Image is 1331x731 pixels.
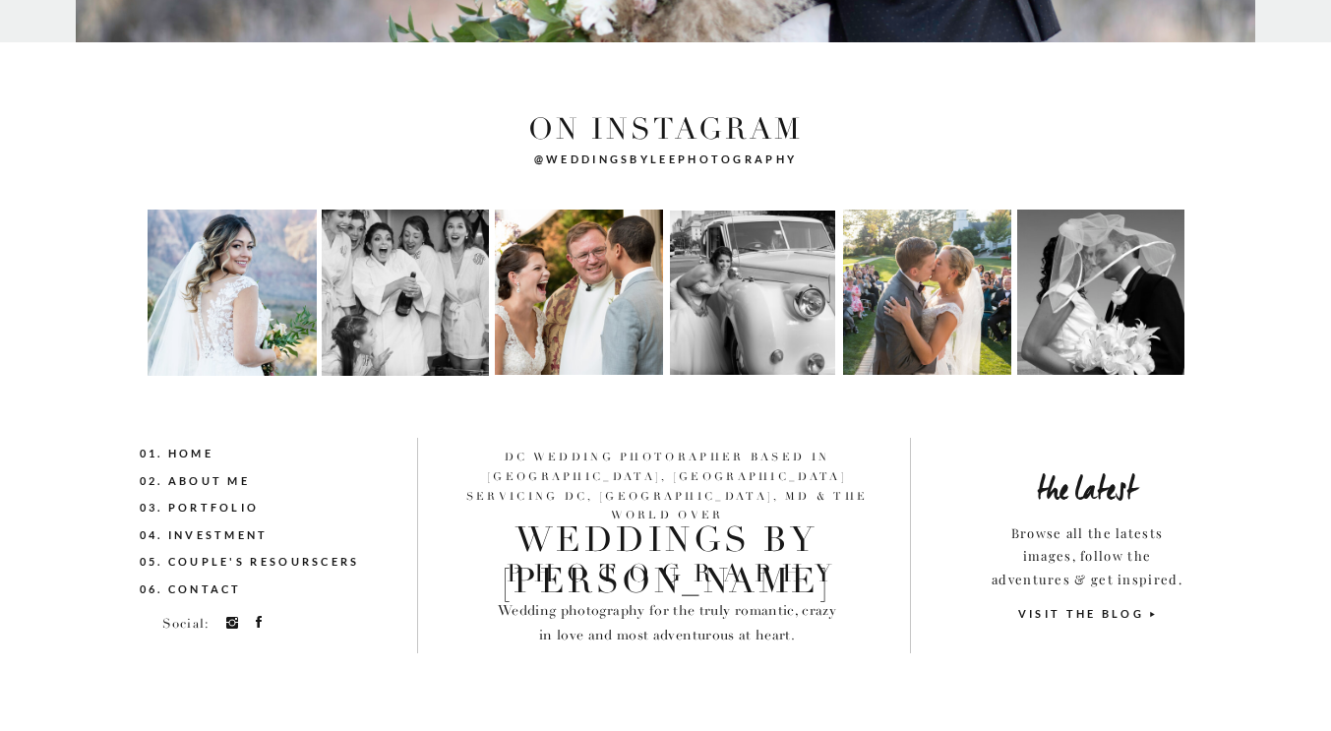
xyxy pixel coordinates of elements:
a: Browse all the latests images, follow the adventures & get inspired. [989,521,1186,588]
a: 01. Home [140,444,330,465]
div: @weddingsbyleephotography [423,150,909,182]
a: 05. couple's resourscers [140,552,407,574]
div: on instagram [525,112,807,147]
a: the latest [983,459,1191,517]
p: Wedding photography for the truly romantic, crazy in love and most adventurous at heart. [498,598,837,649]
a: 06. Contact [140,579,330,601]
a: VISIT THE BLOG [1008,604,1155,648]
a: 03. Portfolio [140,498,330,519]
a: 02. About me [140,471,330,493]
p: DC wedding photorapher BASED IN [GEOGRAPHIC_DATA], [GEOGRAPHIC_DATA] servicing Dc, [GEOGRAPHIC_DA... [457,448,877,502]
p: weddings By [PERSON_NAME] [456,519,877,602]
div: Social: [162,617,219,642]
a: 04. investment [140,525,330,547]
